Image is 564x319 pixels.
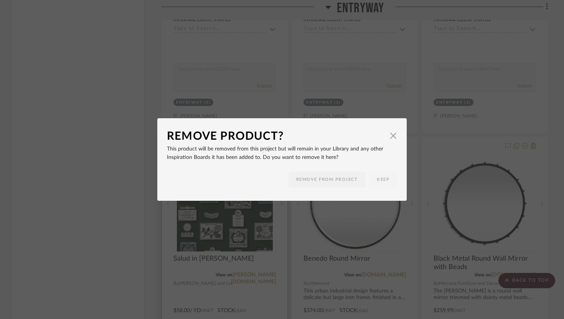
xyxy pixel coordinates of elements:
p: This product will be removed from this project but will remain in your Library and any other Insp... [167,145,397,162]
button: REMOVE FROM PROJECT [289,172,366,187]
button: Close [386,128,401,143]
button: KEEP [369,172,397,187]
dialog-header: Remove Product? [167,128,397,145]
div: Remove Product? [167,128,386,145]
